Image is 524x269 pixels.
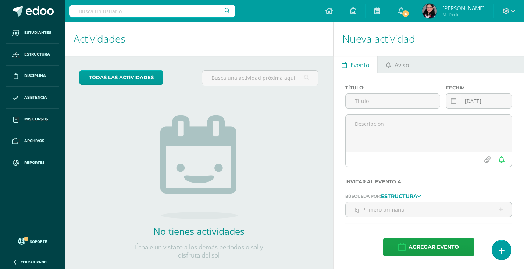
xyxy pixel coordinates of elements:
a: Mis cursos [6,109,59,130]
a: Estudiantes [6,22,59,44]
a: Soporte [9,236,56,246]
span: Reportes [24,160,44,166]
input: Título [346,94,440,108]
span: 10 [401,10,409,18]
span: Agregar evento [409,238,459,256]
a: todas las Actividades [79,70,163,85]
span: Estudiantes [24,30,51,36]
a: Asistencia [6,87,59,109]
h2: No tienes actividades [125,225,272,237]
span: Cerrar panel [21,259,49,265]
span: Archivos [24,138,44,144]
button: Agregar evento [383,238,474,256]
h1: Nueva actividad [342,22,515,56]
h1: Actividades [74,22,324,56]
input: Fecha de entrega [446,94,512,108]
input: Busca una actividad próxima aquí... [202,71,318,85]
span: [PERSON_NAME] [442,4,485,12]
a: Disciplina [6,66,59,87]
span: Estructura [24,52,50,57]
span: Asistencia [24,95,47,100]
span: Disciplina [24,73,46,79]
span: Aviso [395,56,409,74]
input: Busca un usuario... [69,5,235,17]
label: Fecha: [446,85,512,91]
span: Mis cursos [24,116,48,122]
a: Estructura [6,44,59,66]
span: Búsqueda por: [345,194,381,199]
span: Soporte [30,239,47,244]
img: no_activities.png [160,115,238,219]
label: Título: [345,85,440,91]
span: Mi Perfil [442,11,485,17]
span: Evento [350,56,370,74]
a: Evento [334,56,377,73]
a: Aviso [378,56,417,73]
label: Invitar al evento a: [345,179,512,184]
strong: Estructura [381,193,417,199]
input: Ej. Primero primaria [346,202,512,217]
img: 5b5dc2834911c0cceae0df2d5a0ff844.png [422,4,437,18]
a: Estructura [381,193,421,198]
p: Échale un vistazo a los demás períodos o sal y disfruta del sol [125,243,272,259]
a: Reportes [6,152,59,174]
a: Archivos [6,130,59,152]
